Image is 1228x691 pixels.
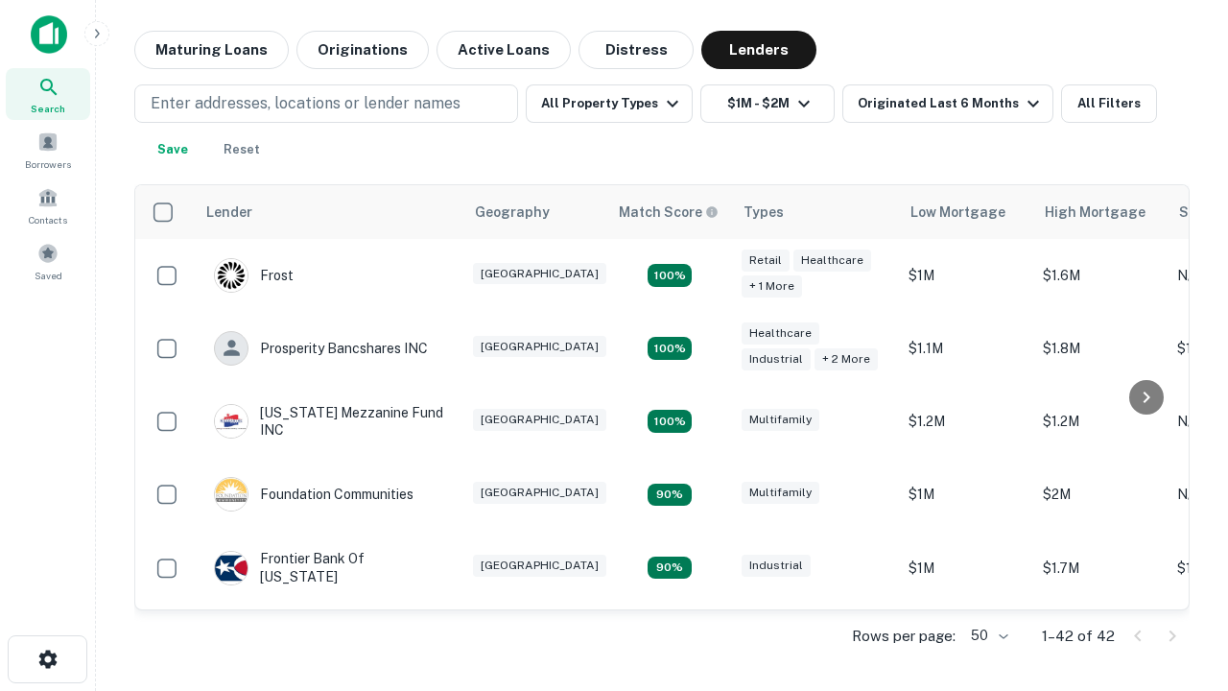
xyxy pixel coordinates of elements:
[842,84,1053,123] button: Originated Last 6 Months
[742,409,819,431] div: Multifamily
[815,348,878,370] div: + 2 more
[1042,625,1115,648] p: 1–42 of 42
[296,31,429,69] button: Originations
[473,336,606,358] div: [GEOGRAPHIC_DATA]
[151,92,460,115] p: Enter addresses, locations or lender names
[619,202,715,223] h6: Match Score
[473,409,606,431] div: [GEOGRAPHIC_DATA]
[899,605,1033,678] td: $1.4M
[195,185,463,239] th: Lender
[744,201,784,224] div: Types
[899,531,1033,604] td: $1M
[214,404,444,439] div: [US_STATE] Mezzanine Fund INC
[899,458,1033,531] td: $1M
[742,322,819,345] div: Healthcare
[793,250,871,272] div: Healthcare
[700,84,835,123] button: $1M - $2M
[899,385,1033,458] td: $1.2M
[215,552,248,584] img: picture
[215,259,248,292] img: picture
[742,275,802,298] div: + 1 more
[25,156,71,172] span: Borrowers
[6,124,90,176] a: Borrowers
[473,482,606,504] div: [GEOGRAPHIC_DATA]
[6,68,90,120] a: Search
[742,250,790,272] div: Retail
[742,482,819,504] div: Multifamily
[579,31,694,69] button: Distress
[211,131,272,169] button: Reset
[1033,239,1168,312] td: $1.6M
[215,405,248,438] img: picture
[732,185,899,239] th: Types
[619,202,719,223] div: Capitalize uses an advanced AI algorithm to match your search with the best lender. The match sco...
[206,201,252,224] div: Lender
[463,185,607,239] th: Geography
[648,410,692,433] div: Matching Properties: 5, hasApolloMatch: undefined
[1132,476,1228,568] iframe: Chat Widget
[6,179,90,231] a: Contacts
[214,550,444,584] div: Frontier Bank Of [US_STATE]
[1045,201,1145,224] div: High Mortgage
[214,258,294,293] div: Frost
[29,212,67,227] span: Contacts
[473,555,606,577] div: [GEOGRAPHIC_DATA]
[899,312,1033,385] td: $1.1M
[215,478,248,511] img: picture
[214,331,428,366] div: Prosperity Bancshares INC
[648,484,692,507] div: Matching Properties: 4, hasApolloMatch: undefined
[35,268,62,283] span: Saved
[701,31,816,69] button: Lenders
[648,264,692,287] div: Matching Properties: 5, hasApolloMatch: undefined
[437,31,571,69] button: Active Loans
[1033,312,1168,385] td: $1.8M
[899,185,1033,239] th: Low Mortgage
[648,337,692,360] div: Matching Properties: 8, hasApolloMatch: undefined
[526,84,693,123] button: All Property Types
[31,15,67,54] img: capitalize-icon.png
[899,239,1033,312] td: $1M
[742,555,811,577] div: Industrial
[1033,605,1168,678] td: $1.4M
[1033,185,1168,239] th: High Mortgage
[607,185,732,239] th: Capitalize uses an advanced AI algorithm to match your search with the best lender. The match sco...
[963,622,1011,650] div: 50
[1033,531,1168,604] td: $1.7M
[742,348,811,370] div: Industrial
[6,235,90,287] a: Saved
[31,101,65,116] span: Search
[1033,458,1168,531] td: $2M
[852,625,956,648] p: Rows per page:
[648,557,692,580] div: Matching Properties: 4, hasApolloMatch: undefined
[473,263,606,285] div: [GEOGRAPHIC_DATA]
[214,477,413,512] div: Foundation Communities
[475,201,550,224] div: Geography
[858,92,1045,115] div: Originated Last 6 Months
[1033,385,1168,458] td: $1.2M
[142,131,203,169] button: Save your search to get updates of matches that match your search criteria.
[910,201,1005,224] div: Low Mortgage
[134,31,289,69] button: Maturing Loans
[134,84,518,123] button: Enter addresses, locations or lender names
[1061,84,1157,123] button: All Filters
